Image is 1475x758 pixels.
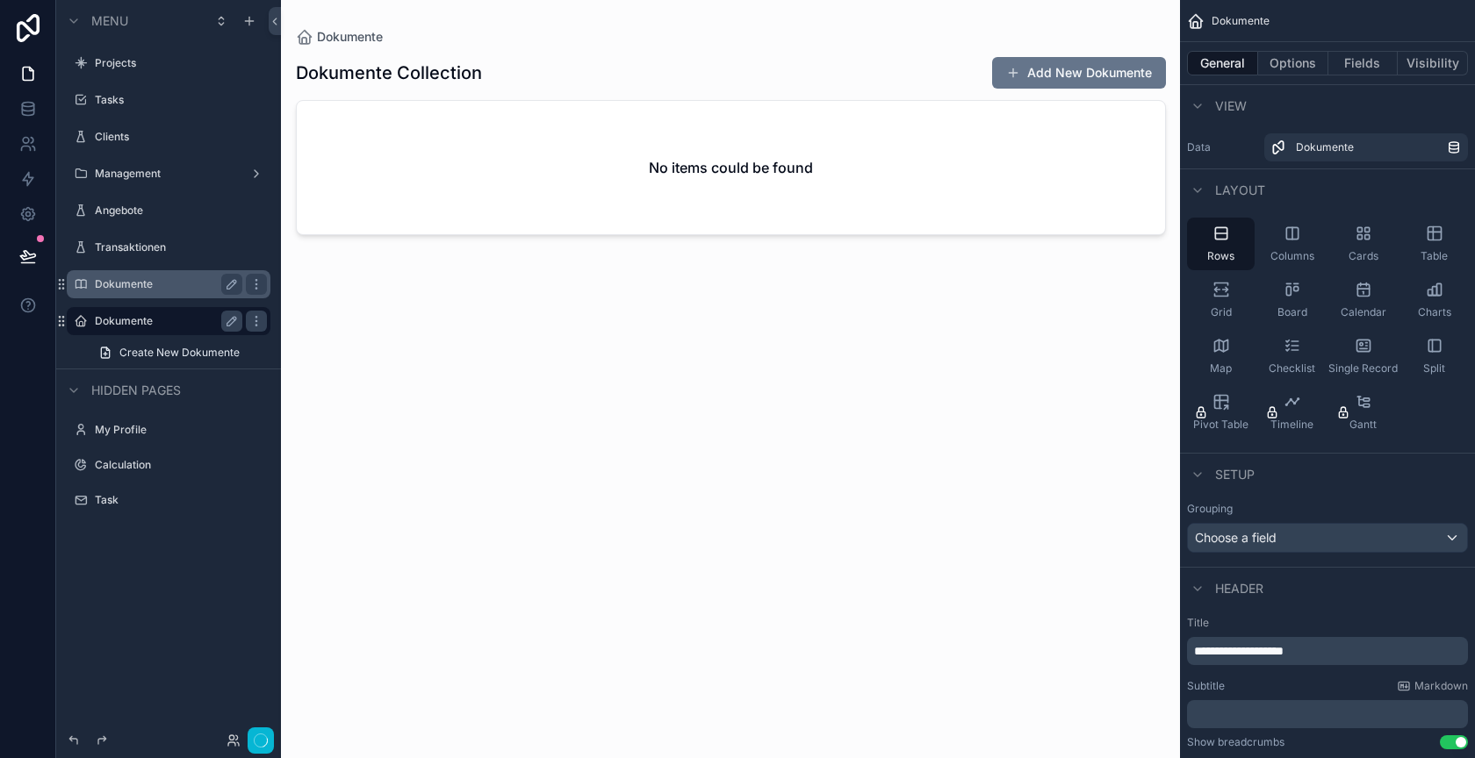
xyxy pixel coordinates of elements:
[1258,218,1326,270] button: Columns
[1187,700,1468,728] div: scrollable content
[95,204,267,218] label: Angebote
[95,314,235,328] label: Dokumente
[1187,637,1468,665] div: scrollable content
[1349,249,1378,263] span: Cards
[1187,523,1468,553] button: Choose a field
[1187,140,1257,154] label: Data
[95,167,242,181] label: Management
[1329,274,1397,326] button: Calendar
[1195,530,1277,545] span: Choose a field
[1418,305,1451,319] span: Charts
[1397,679,1468,693] a: Markdown
[1211,305,1232,319] span: Grid
[1400,218,1468,270] button: Table
[1270,249,1314,263] span: Columns
[1349,418,1377,432] span: Gantt
[1258,51,1328,75] button: Options
[1329,218,1397,270] button: Cards
[1258,274,1326,326] button: Board
[1400,274,1468,326] button: Charts
[1421,249,1448,263] span: Table
[1187,218,1255,270] button: Rows
[88,339,270,367] a: Create New Dokumente
[1187,616,1468,630] label: Title
[1215,580,1263,597] span: Header
[1187,386,1255,439] button: Pivot Table
[1329,386,1397,439] button: Gantt
[1270,418,1313,432] span: Timeline
[95,493,267,507] label: Task
[1258,330,1326,383] button: Checklist
[1329,330,1397,383] button: Single Record
[95,458,267,472] label: Calculation
[1423,361,1445,375] span: Split
[1187,51,1258,75] button: General
[1215,182,1265,199] span: Layout
[1215,97,1247,115] span: View
[95,423,267,437] label: My Profile
[1187,330,1255,383] button: Map
[1210,361,1232,375] span: Map
[1296,140,1354,154] span: Dokumente
[91,382,181,399] span: Hidden pages
[1258,386,1326,439] button: Timeline
[95,240,267,254] label: Transaktionen
[1400,330,1468,383] button: Split
[1212,14,1270,28] span: Dokumente
[1193,418,1248,432] span: Pivot Table
[1269,361,1315,375] span: Checklist
[1187,502,1233,516] label: Grouping
[95,130,267,144] label: Clients
[1207,249,1234,263] span: Rows
[91,12,128,30] span: Menu
[1187,679,1225,693] label: Subtitle
[1414,679,1468,693] span: Markdown
[1341,305,1386,319] span: Calendar
[1398,51,1468,75] button: Visibility
[1215,466,1255,483] span: Setup
[1328,361,1398,375] span: Single Record
[1328,51,1399,75] button: Fields
[1187,274,1255,326] button: Grid
[95,277,235,291] label: Dokumente
[95,93,267,107] label: Tasks
[1277,305,1307,319] span: Board
[119,346,240,360] span: Create New Dokumente
[95,56,267,70] label: Projects
[1264,133,1468,161] a: Dokumente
